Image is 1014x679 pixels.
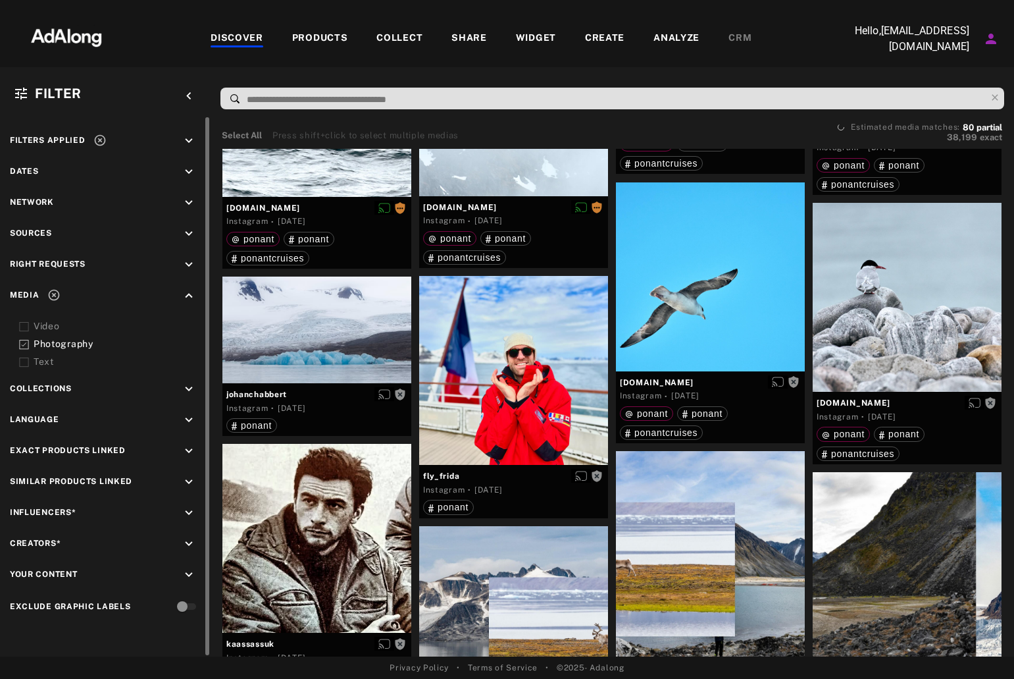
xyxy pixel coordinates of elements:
button: Account settings [980,28,1002,50]
i: keyboard_arrow_up [182,288,196,303]
span: Filter [35,86,82,101]
div: ponantcruises [822,180,894,189]
div: Instagram [226,402,268,414]
span: · [861,143,865,153]
div: Instagram [226,215,268,227]
i: keyboard_arrow_down [182,258,196,272]
div: WIDGET [516,31,556,47]
time: 2024-07-09T17:37:11.000Z [671,391,699,400]
i: keyboard_arrow_down [182,227,196,241]
i: keyboard_arrow_down [182,506,196,520]
div: ponant [879,429,919,439]
span: ponantcruises [831,448,894,459]
span: [DOMAIN_NAME] [620,377,801,389]
span: ponant [438,502,469,512]
button: Enable diffusion on this media [965,396,984,410]
span: · [468,216,471,227]
i: keyboard_arrow_down [182,165,196,179]
span: · [468,485,471,495]
i: keyboard_arrow_down [182,413,196,427]
span: · [271,653,274,663]
span: · [665,391,668,402]
div: CREATE [585,31,624,47]
span: ponantcruises [241,253,304,263]
span: Estimated media matches: [851,122,960,132]
div: ponantcruises [625,159,697,168]
div: ponantcruises [625,428,697,437]
button: Select All [222,129,262,142]
div: ponant [289,234,329,244]
span: ponant [834,160,865,171]
div: SHARE [451,31,487,47]
span: Rights not requested [984,398,996,407]
time: 2024-07-03T12:58:48.000Z [474,485,502,495]
button: 38,199exact [838,131,1002,144]
i: keyboard_arrow_down [182,537,196,551]
span: Rights not requested [394,389,406,398]
span: ponant [440,233,471,244]
div: Photography [34,337,201,351]
span: Media [10,290,39,300]
span: Influencers* [10,508,76,517]
div: ANALYZE [653,31,699,47]
iframe: Chat Widget [948,616,1014,679]
div: Instagram [423,215,465,227]
div: Text [34,355,201,369]
span: © 2025 - Adalong [557,662,624,674]
span: johanchabbert [226,389,407,400]
button: Enable diffusion on this media [374,637,394,651]
i: keyboard_arrow_down [182,134,196,148]
a: Privacy Policy [390,662,449,674]
i: keyboard_arrow_left [182,89,196,103]
i: keyboard_arrow_down [182,475,196,489]
button: Enable diffusion on this media [571,469,591,483]
a: Terms of Service [468,662,538,674]
button: 80partial [963,124,1002,131]
span: Rights not requested [788,377,799,387]
span: 38,199 [947,132,977,142]
time: 2024-07-09T19:24:12.000Z [474,216,502,225]
i: keyboard_arrow_down [182,444,196,458]
span: Creators* [10,539,61,548]
span: ponant [298,234,329,244]
i: keyboard_arrow_down [182,196,196,210]
span: [DOMAIN_NAME] [817,397,998,409]
button: Disable diffusion on this media [571,200,591,214]
div: ponant [428,234,471,243]
div: ponant [822,429,865,439]
span: ponant [888,160,919,171]
span: kaassassuk [226,638,407,650]
span: ponant [888,429,919,439]
div: ponant [625,409,668,418]
span: Rights not requested [591,471,603,480]
span: Filters applied [10,136,86,145]
span: ponant [834,429,865,439]
div: Instagram [620,390,661,402]
time: 2024-07-09T19:24:12.000Z [278,217,305,226]
div: ponantcruises [822,449,894,458]
span: ponantcruises [438,252,501,263]
div: ponant [822,161,865,170]
div: DISCOVER [211,31,263,47]
span: 80 [963,122,974,132]
span: ponant [495,233,526,244]
i: keyboard_arrow_down [182,568,196,582]
div: PRODUCTS [292,31,348,47]
div: Exclude Graphic Labels [10,601,130,612]
div: ponant [682,409,722,418]
span: ponant [692,408,722,419]
time: 2024-07-09T17:37:11.000Z [868,412,896,421]
div: ponantcruises [428,253,501,262]
div: Press shift+click to select multiple medias [272,129,459,142]
span: · [271,217,274,227]
button: Enable diffusion on this media [768,375,788,389]
img: 63233d7d88ed69de3c212112c67096b6.png [9,16,124,56]
span: Exact Products Linked [10,446,126,455]
span: Language [10,415,59,424]
div: Instagram [817,411,858,423]
span: Collections [10,384,72,393]
span: Sources [10,229,52,238]
span: Rights not requested [394,639,406,648]
span: [DOMAIN_NAME] [226,202,407,214]
span: ponantcruises [831,179,894,190]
